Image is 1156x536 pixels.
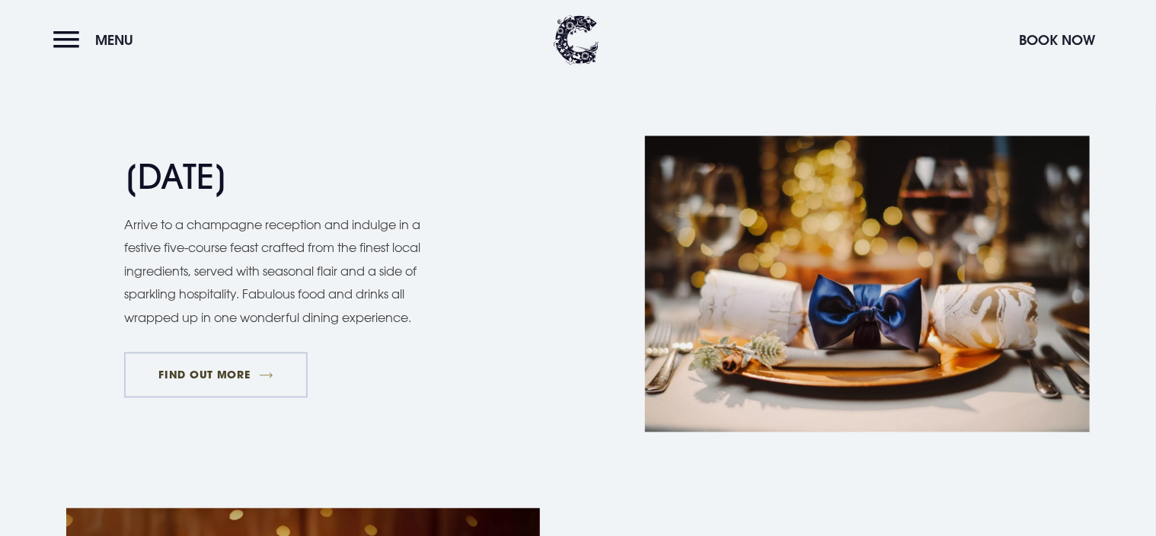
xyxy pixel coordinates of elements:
h2: [DATE] [124,157,421,197]
button: Menu [53,24,141,56]
button: Book Now [1011,24,1103,56]
p: Arrive to a champagne reception and indulge in a festive five-course feast crafted from the fines... [124,213,436,329]
img: Christmas Hotel in Northern Ireland [645,136,1090,432]
a: FIND OUT MORE [124,352,308,397]
img: Clandeboye Lodge [554,15,599,65]
span: Menu [95,31,133,49]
